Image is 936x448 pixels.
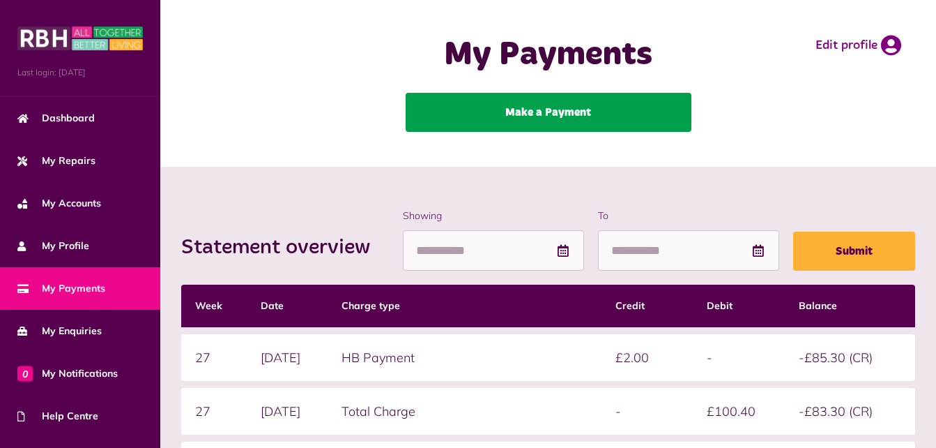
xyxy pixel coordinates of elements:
[247,285,328,327] th: Date
[368,35,728,75] h1: My Payments
[406,93,691,132] a: Make a Payment
[693,285,784,327] th: Debit
[328,285,601,327] th: Charge type
[17,409,98,424] span: Help Centre
[181,334,247,381] td: 27
[17,239,89,253] span: My Profile
[181,388,247,435] td: 27
[815,35,901,56] a: Edit profile
[785,285,915,327] th: Balance
[785,388,915,435] td: -£83.30 (CR)
[17,281,105,296] span: My Payments
[17,196,101,211] span: My Accounts
[181,235,384,260] h2: Statement overview
[181,285,247,327] th: Week
[17,366,33,381] span: 0
[17,154,95,168] span: My Repairs
[247,334,328,381] td: [DATE]
[601,334,693,381] td: £2.00
[17,66,143,79] span: Last login: [DATE]
[17,366,118,381] span: My Notifications
[17,111,95,126] span: Dashboard
[793,232,915,271] button: Submit
[598,209,779,223] label: To
[693,334,784,381] td: -
[601,388,693,435] td: -
[328,334,601,381] td: HB Payment
[247,388,328,435] td: [DATE]
[403,209,584,223] label: Showing
[601,285,693,327] th: Credit
[17,324,102,338] span: My Enquiries
[328,388,601,435] td: Total Charge
[693,388,784,435] td: £100.40
[17,24,143,52] img: MyRBH
[785,334,915,381] td: -£85.30 (CR)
